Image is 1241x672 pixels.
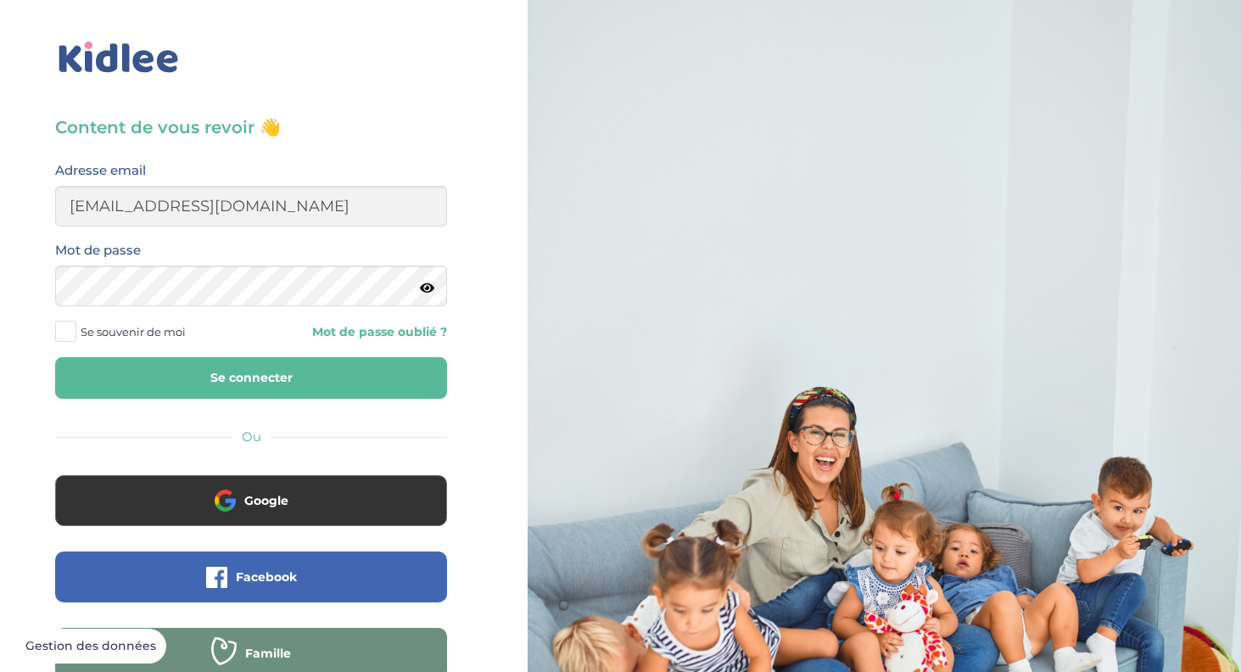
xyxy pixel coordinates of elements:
span: Se souvenir de moi [81,321,186,343]
img: logo_kidlee_bleu [55,38,182,77]
span: Famille [245,645,291,662]
img: facebook.png [206,567,227,588]
button: Se connecter [55,357,447,399]
a: Facebook [55,580,447,596]
label: Mot de passe [55,239,141,261]
span: Gestion des données [25,639,156,654]
img: google.png [215,490,236,511]
label: Adresse email [55,160,146,182]
span: Facebook [236,568,297,585]
h3: Content de vous revoir 👋 [55,115,447,139]
button: Facebook [55,552,447,602]
a: Google [55,504,447,520]
button: Google [55,475,447,526]
a: Mot de passe oublié ? [264,324,447,340]
input: Email [55,186,447,227]
span: Ou [242,428,261,445]
button: Gestion des données [15,629,166,664]
span: Google [244,492,288,509]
